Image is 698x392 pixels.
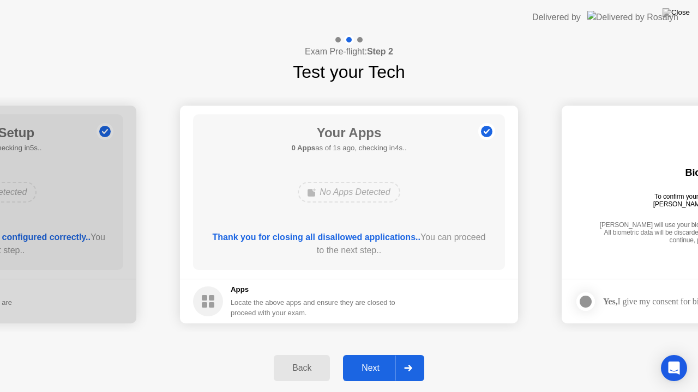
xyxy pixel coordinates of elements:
img: Delivered by Rosalyn [587,11,678,23]
b: Step 2 [367,47,393,56]
div: Delivered by [532,11,581,24]
strong: Yes, [603,297,617,306]
b: 0 Apps [291,144,315,152]
img: Close [663,8,690,17]
div: No Apps Detected [298,182,400,203]
h1: Your Apps [291,123,406,143]
h5: as of 1s ago, checking in4s.. [291,143,406,154]
div: Locate the above apps and ensure they are closed to proceed with your exam. [231,297,396,318]
h1: Test your Tech [293,59,405,85]
div: Back [277,363,327,373]
button: Next [343,355,424,381]
h5: Apps [231,284,396,295]
button: Back [274,355,330,381]
div: Open Intercom Messenger [661,355,687,381]
div: You can proceed to the next step.. [209,231,490,257]
b: Thank you for closing all disallowed applications.. [213,232,420,242]
h4: Exam Pre-flight: [305,45,393,58]
div: Next [346,363,395,373]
